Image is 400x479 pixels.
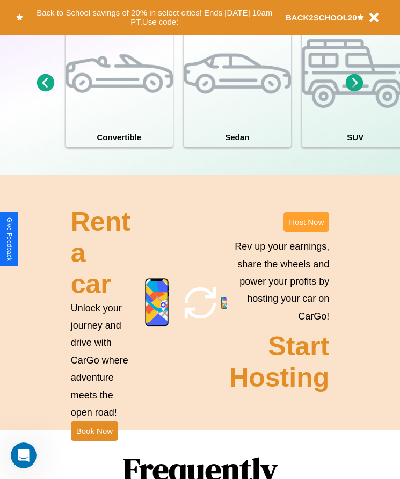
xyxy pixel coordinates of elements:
[71,206,133,300] h2: Rent a car
[221,297,227,309] img: phone
[5,217,13,261] div: Give Feedback
[283,212,329,232] button: Host Now
[229,331,329,393] h2: Start Hosting
[71,421,118,441] button: Book Now
[229,238,329,325] p: Rev up your earnings, share the wheels and power your profits by hosting your car on CarGo!
[184,127,291,147] h4: Sedan
[286,13,357,22] b: BACK2SCHOOL20
[145,278,169,327] img: phone
[11,442,37,468] iframe: Intercom live chat
[71,300,133,422] p: Unlock your journey and drive with CarGo where adventure meets the open road!
[66,127,173,147] h4: Convertible
[23,5,286,30] button: Back to School savings of 20% in select cities! Ends [DATE] 10am PT.Use code:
